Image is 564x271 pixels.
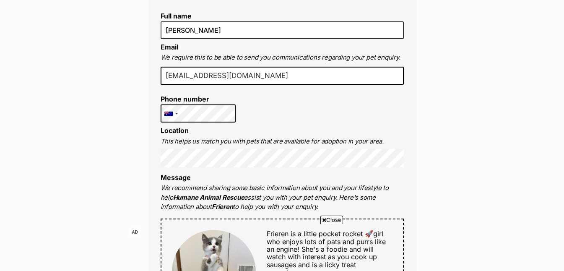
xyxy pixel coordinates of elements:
[161,53,404,63] p: We require this to be able to send you communications regarding your pet enquiry.
[161,183,404,212] p: We recommend sharing some basic information about you and your lifestyle to help assist you with ...
[212,203,233,211] strong: Frieren
[161,105,180,122] div: Australia: +61
[161,137,404,146] p: This helps us match you with pets that are available for adoption in your area.
[161,12,404,20] label: Full name
[161,43,178,51] label: Email
[130,227,140,237] span: AD
[161,126,189,135] label: Location
[320,216,343,224] span: Close
[173,193,244,201] strong: Humane Animal Rescue
[161,173,191,182] label: Message
[161,21,404,39] input: E.g. Jimmy Chew
[161,95,236,103] label: Phone number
